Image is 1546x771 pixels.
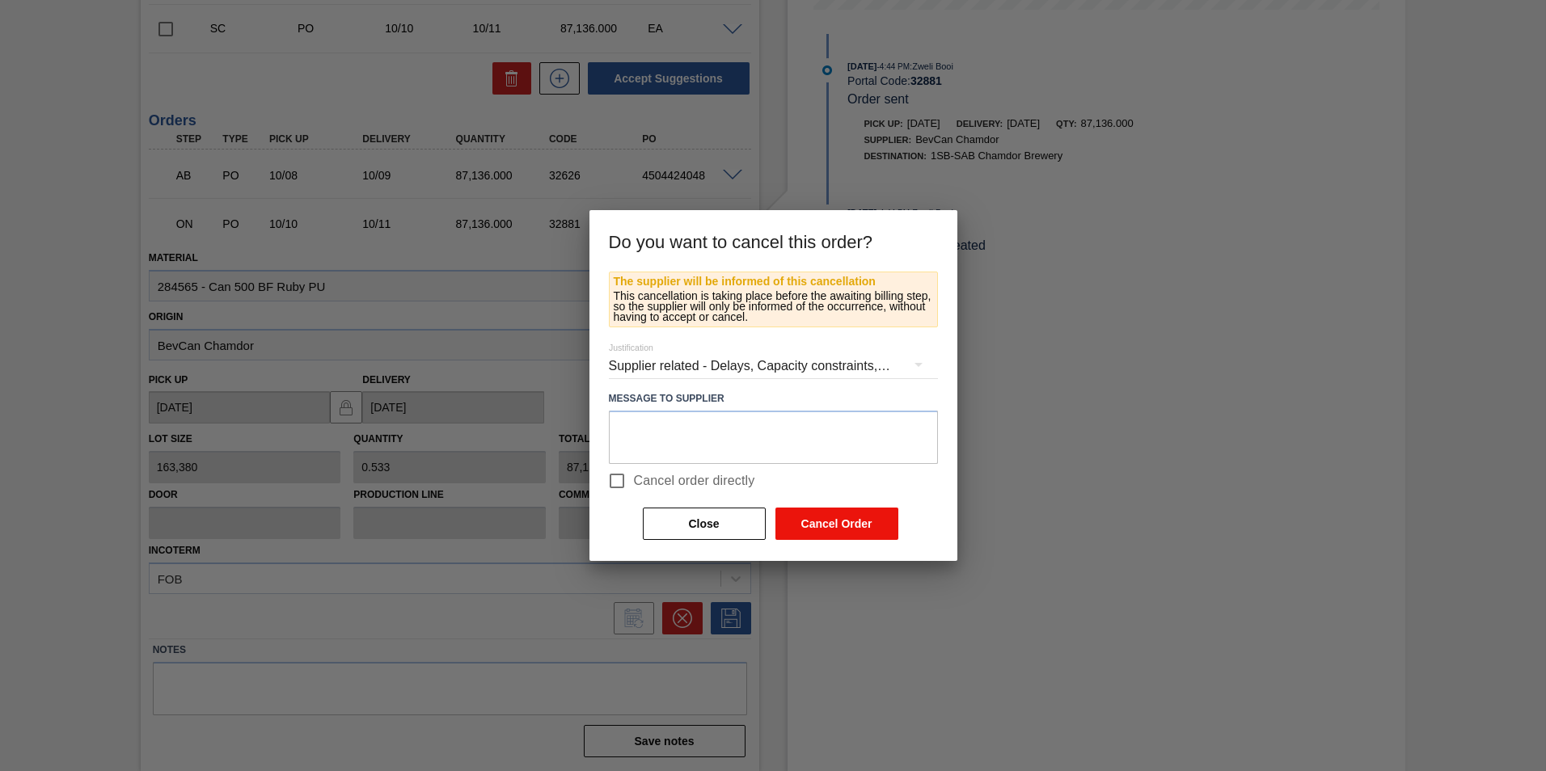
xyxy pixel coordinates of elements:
h3: Do you want to cancel this order? [589,210,957,272]
button: Cancel Order [775,508,898,540]
p: This cancellation is taking place before the awaiting billing step, so the supplier will only be ... [614,291,933,322]
p: The supplier will be informed of this cancellation [614,276,933,287]
span: Cancel order directly [634,471,755,491]
div: Supplier related - Delays, Capacity constraints, etc. [609,343,938,389]
button: Close [643,508,766,540]
label: Message to Supplier [609,387,938,411]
